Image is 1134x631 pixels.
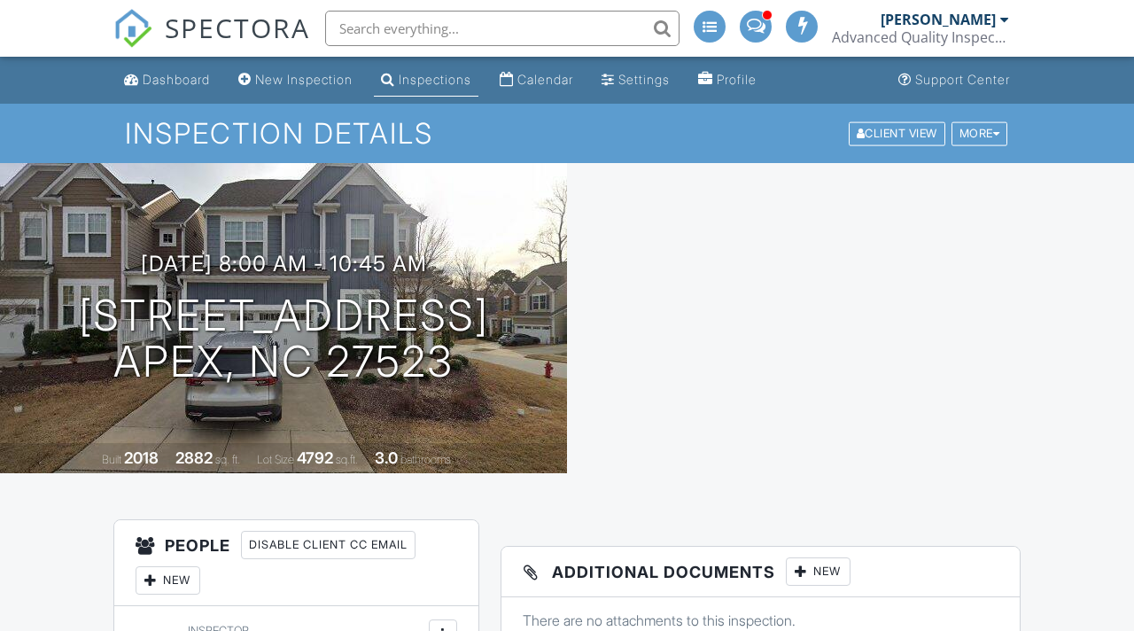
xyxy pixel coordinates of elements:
[102,453,121,466] span: Built
[175,448,213,467] div: 2882
[231,64,360,97] a: New Inspection
[114,520,478,606] h3: People
[375,448,398,467] div: 3.0
[915,72,1010,87] div: Support Center
[136,566,200,595] div: New
[618,72,670,87] div: Settings
[79,292,489,386] h1: [STREET_ADDRESS] Apex, NC 27523
[832,28,1009,46] div: Advanced Quality Inspections LLC
[523,611,998,630] p: There are no attachments to this inspection.
[849,121,945,145] div: Client View
[336,453,358,466] span: sq.ft.
[325,11,680,46] input: Search everything...
[881,11,996,28] div: [PERSON_NAME]
[113,24,310,61] a: SPECTORA
[847,126,950,139] a: Client View
[594,64,677,97] a: Settings
[125,118,1009,149] h1: Inspection Details
[143,72,210,87] div: Dashboard
[255,72,353,87] div: New Inspection
[117,64,217,97] a: Dashboard
[501,547,1020,597] h3: Additional Documents
[517,72,573,87] div: Calendar
[493,64,580,97] a: Calendar
[786,557,850,586] div: New
[257,453,294,466] span: Lot Size
[717,72,757,87] div: Profile
[400,453,451,466] span: bathrooms
[297,448,333,467] div: 4792
[691,64,764,97] a: Profile
[124,448,159,467] div: 2018
[113,9,152,48] img: The Best Home Inspection Software - Spectora
[399,72,471,87] div: Inspections
[374,64,478,97] a: Inspections
[241,531,416,559] div: Disable Client CC Email
[891,64,1017,97] a: Support Center
[141,252,427,276] h3: [DATE] 8:00 am - 10:45 am
[215,453,240,466] span: sq. ft.
[951,121,1008,145] div: More
[165,9,310,46] span: SPECTORA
